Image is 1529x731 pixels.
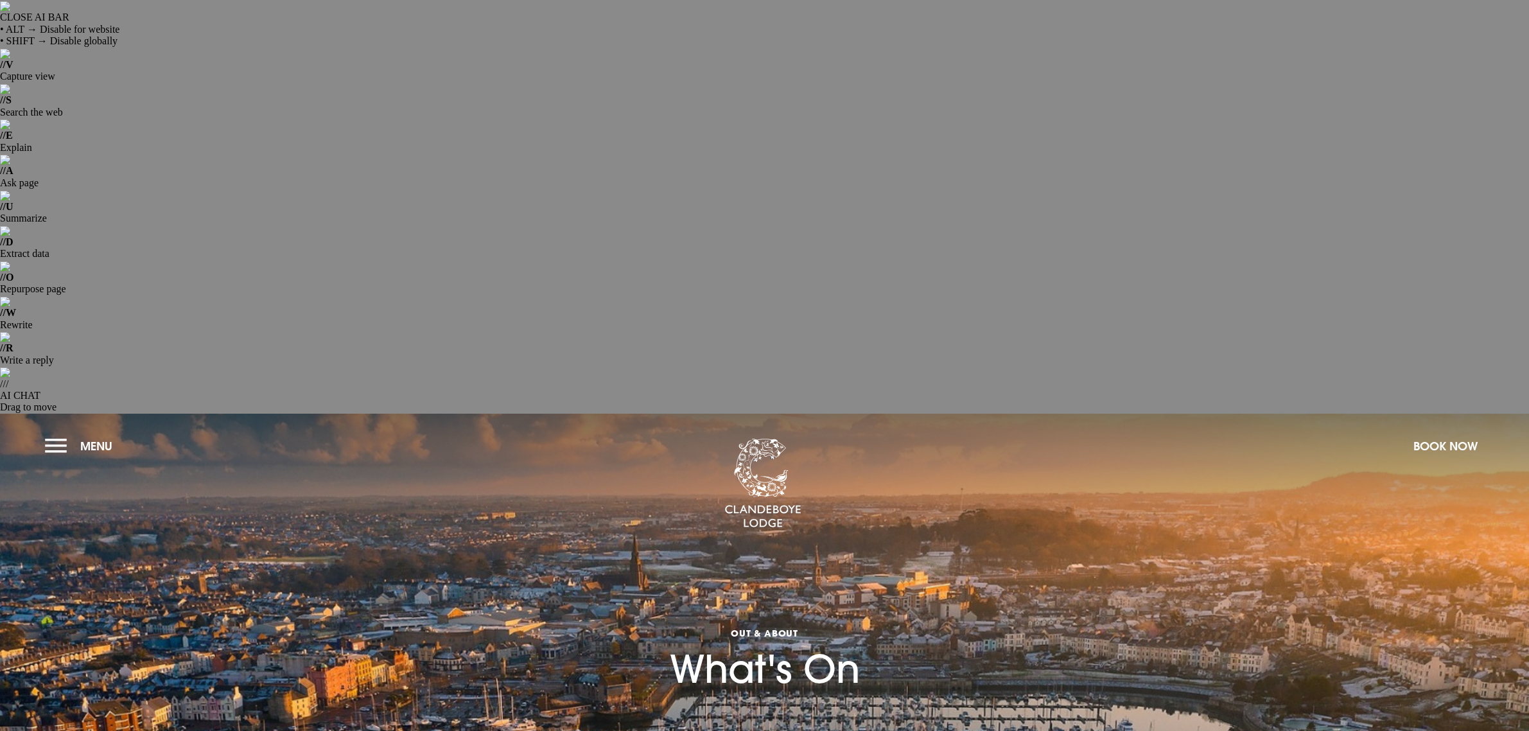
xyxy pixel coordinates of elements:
button: Menu [45,432,119,460]
button: Book Now [1407,432,1484,460]
h1: What's On [670,537,860,692]
span: Menu [80,439,112,454]
span: OUT & ABOUT [670,627,860,639]
img: Clandeboye Lodge [724,439,801,529]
